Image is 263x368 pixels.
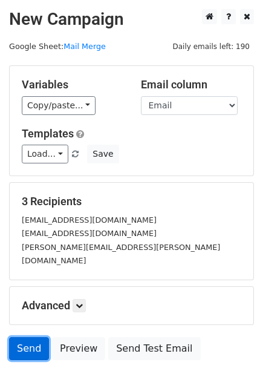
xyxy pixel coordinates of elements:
button: Save [87,145,119,163]
h5: 3 Recipients [22,195,241,208]
span: Daily emails left: 190 [168,40,254,53]
iframe: Chat Widget [203,310,263,368]
a: Send [9,337,49,360]
a: Preview [52,337,105,360]
a: Send Test Email [108,337,200,360]
a: Copy/paste... [22,96,96,115]
a: Mail Merge [63,42,106,51]
a: Load... [22,145,68,163]
small: Google Sheet: [9,42,106,51]
h2: New Campaign [9,9,254,30]
a: Daily emails left: 190 [168,42,254,51]
small: [EMAIL_ADDRESS][DOMAIN_NAME] [22,229,157,238]
h5: Advanced [22,299,241,312]
a: Templates [22,127,74,140]
h5: Email column [141,78,242,91]
small: [EMAIL_ADDRESS][DOMAIN_NAME] [22,215,157,225]
small: [PERSON_NAME][EMAIL_ADDRESS][PERSON_NAME][DOMAIN_NAME] [22,243,220,266]
h5: Variables [22,78,123,91]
